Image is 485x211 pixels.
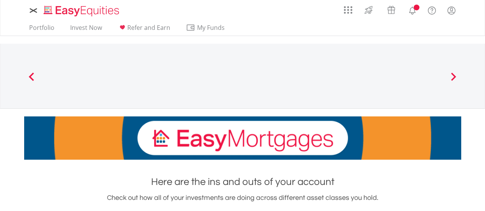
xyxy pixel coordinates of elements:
a: Home page [41,2,122,17]
span: My Funds [186,23,236,33]
img: vouchers-v2.svg [385,4,398,16]
img: EasyEquities_Logo.png [42,5,122,17]
h1: Here are the ins and outs of your account [24,175,461,189]
img: thrive-v2.svg [362,4,375,16]
a: Vouchers [380,2,403,16]
a: Invest Now [67,24,105,36]
img: EasyMortage Promotion Banner [24,116,461,160]
img: grid-menu-icon.svg [344,6,352,14]
span: Refer and Earn [127,23,170,32]
a: Refer and Earn [115,24,173,36]
a: AppsGrid [339,2,357,14]
a: My Profile [442,2,461,19]
a: Portfolio [26,24,58,36]
a: Notifications [403,2,422,17]
a: FAQ's and Support [422,2,442,17]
